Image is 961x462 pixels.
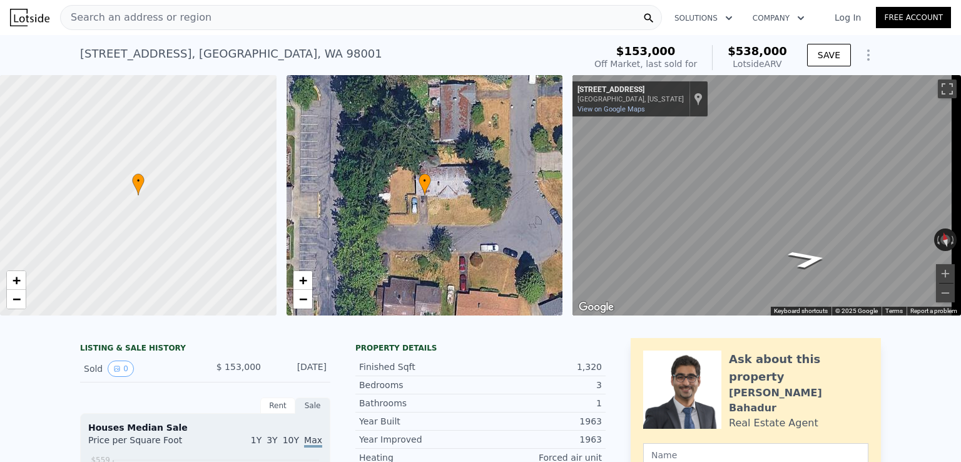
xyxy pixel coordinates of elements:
path: Go East, S 287th St [771,245,845,273]
a: Log In [820,11,876,24]
img: Google [576,299,617,316]
div: LISTING & SALE HISTORY [80,343,330,356]
div: • [132,173,145,195]
button: Rotate counterclockwise [934,228,941,251]
div: Year Built [359,415,480,428]
span: − [298,291,307,307]
div: Sale [295,398,330,414]
button: SAVE [807,44,851,66]
div: Property details [355,343,606,353]
div: Houses Median Sale [88,421,322,434]
span: Max [304,435,322,448]
span: $ 153,000 [216,362,261,372]
span: 3Y [267,435,277,445]
div: Rent [260,398,295,414]
span: + [13,272,21,288]
div: [DATE] [271,361,327,377]
a: Show location on map [694,92,703,106]
a: Terms (opens in new tab) [885,307,903,314]
button: Keyboard shortcuts [774,307,828,316]
button: Company [743,7,815,29]
span: 10Y [283,435,299,445]
div: [STREET_ADDRESS] , [GEOGRAPHIC_DATA] , WA 98001 [80,45,382,63]
div: Map [572,75,961,316]
div: Ask about this property [729,351,868,386]
a: Open this area in Google Maps (opens a new window) [576,299,617,316]
div: Off Market, last sold for [594,58,697,70]
div: Price per Square Foot [88,434,205,454]
div: • [419,173,431,195]
span: $153,000 [616,44,676,58]
button: Show Options [856,43,881,68]
button: Rotate clockwise [950,228,957,251]
div: Year Improved [359,433,480,446]
span: • [132,175,145,187]
div: Lotside ARV [728,58,787,70]
div: 3 [480,379,602,391]
button: Zoom out [936,284,955,302]
div: [PERSON_NAME] Bahadur [729,386,868,416]
a: Free Account [876,7,951,28]
span: + [298,272,307,288]
div: 1 [480,397,602,409]
a: Zoom in [7,271,26,290]
div: 1963 [480,415,602,428]
span: 1Y [251,435,262,445]
div: Finished Sqft [359,361,480,373]
div: 1,320 [480,361,602,373]
a: Zoom out [293,290,312,309]
span: • [419,175,431,187]
div: 1963 [480,433,602,446]
span: © 2025 Google [835,307,878,314]
button: View historical data [108,361,134,377]
a: Zoom in [293,271,312,290]
div: [STREET_ADDRESS] [577,85,684,95]
span: − [13,291,21,307]
div: Real Estate Agent [729,416,818,431]
div: Street View [572,75,961,316]
div: Sold [84,361,195,377]
a: Zoom out [7,290,26,309]
a: Report a problem [910,307,957,314]
span: $538,000 [728,44,787,58]
button: Reset the view [938,228,952,252]
button: Zoom in [936,264,955,283]
span: Search an address or region [61,10,211,25]
div: Bedrooms [359,379,480,391]
div: [GEOGRAPHIC_DATA], [US_STATE] [577,95,684,103]
a: View on Google Maps [577,105,645,113]
button: Solutions [664,7,743,29]
div: Bathrooms [359,397,480,409]
img: Lotside [10,9,49,26]
button: Toggle fullscreen view [938,80,957,98]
